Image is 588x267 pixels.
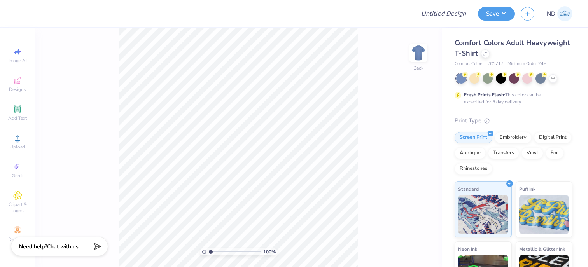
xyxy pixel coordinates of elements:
[455,132,492,143] div: Screen Print
[263,248,276,255] span: 100 %
[519,185,535,193] span: Puff Ink
[455,163,492,175] div: Rhinestones
[546,147,564,159] div: Foil
[455,38,570,58] span: Comfort Colors Adult Heavyweight T-Shirt
[458,185,479,193] span: Standard
[8,115,27,121] span: Add Text
[487,61,504,67] span: # C1717
[521,147,543,159] div: Vinyl
[478,7,515,21] button: Save
[411,45,426,61] img: Back
[4,201,31,214] span: Clipart & logos
[507,61,546,67] span: Minimum Order: 24 +
[47,243,80,250] span: Chat with us.
[458,245,477,253] span: Neon Ink
[458,195,508,234] img: Standard
[9,58,27,64] span: Image AI
[547,6,572,21] a: ND
[488,147,519,159] div: Transfers
[12,173,24,179] span: Greek
[10,144,25,150] span: Upload
[519,195,569,234] img: Puff Ink
[455,61,483,67] span: Comfort Colors
[495,132,532,143] div: Embroidery
[464,91,560,105] div: This color can be expedited for 5 day delivery.
[534,132,572,143] div: Digital Print
[19,243,47,250] strong: Need help?
[455,116,572,125] div: Print Type
[415,6,472,21] input: Untitled Design
[464,92,505,98] strong: Fresh Prints Flash:
[547,9,555,18] span: ND
[9,86,26,92] span: Designs
[455,147,486,159] div: Applique
[413,65,423,72] div: Back
[519,245,565,253] span: Metallic & Glitter Ink
[557,6,572,21] img: Neha Daga
[8,236,27,243] span: Decorate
